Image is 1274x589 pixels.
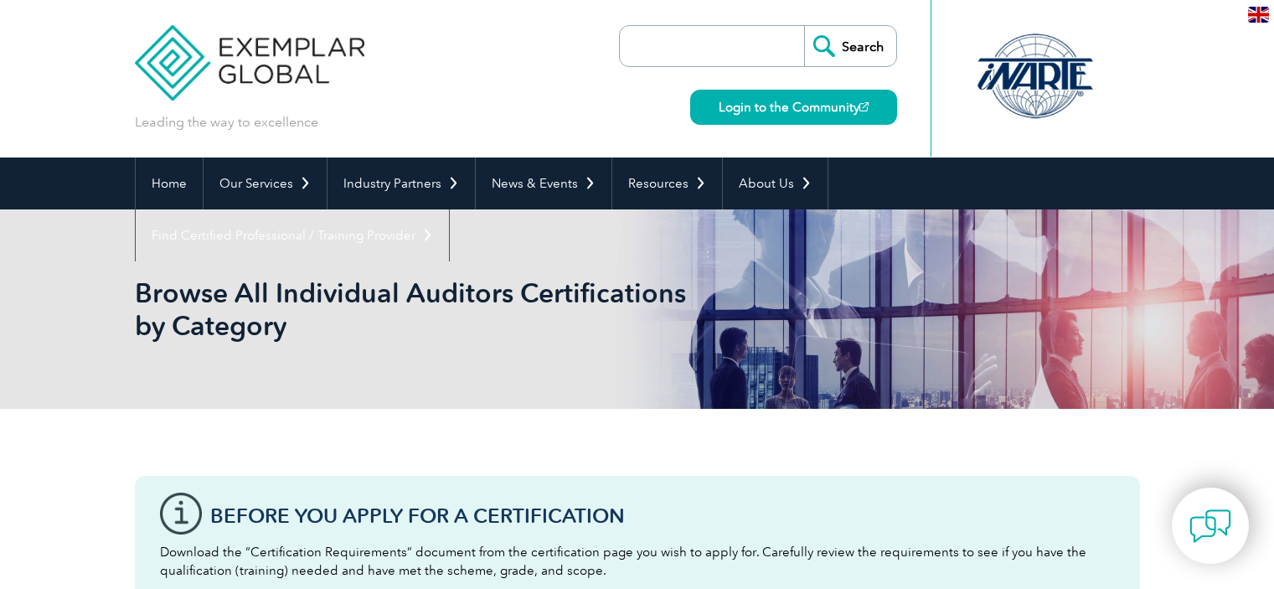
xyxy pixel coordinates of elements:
[859,102,869,111] img: open_square.png
[135,113,318,132] p: Leading the way to excellence
[690,90,897,125] a: Login to the Community
[612,158,722,209] a: Resources
[135,276,778,342] h1: Browse All Individual Auditors Certifications by Category
[476,158,611,209] a: News & Events
[804,26,896,66] input: Search
[723,158,828,209] a: About Us
[210,505,1115,526] h3: Before You Apply For a Certification
[1248,7,1269,23] img: en
[160,543,1115,580] p: Download the “Certification Requirements” document from the certification page you wish to apply ...
[1189,505,1231,547] img: contact-chat.png
[136,209,449,261] a: Find Certified Professional / Training Provider
[204,158,327,209] a: Our Services
[136,158,203,209] a: Home
[328,158,475,209] a: Industry Partners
